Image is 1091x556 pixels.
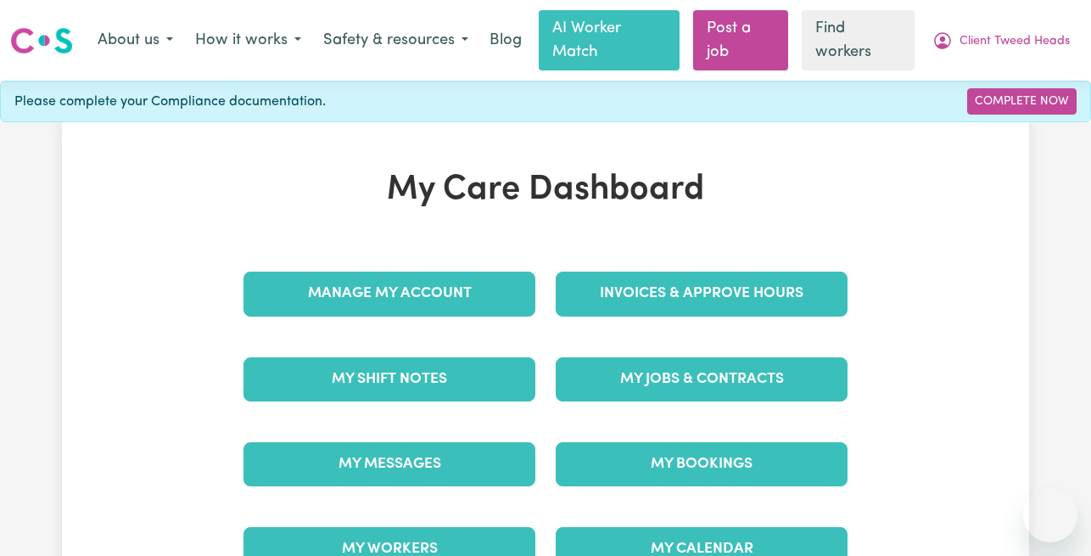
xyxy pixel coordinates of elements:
[556,357,848,402] a: My Jobs & Contracts
[556,442,848,486] a: My Bookings
[1023,488,1077,542] iframe: Button to launch messaging window
[184,23,312,59] button: How it works
[556,272,848,316] a: Invoices & Approve Hours
[87,23,184,59] button: About us
[243,442,535,486] a: My Messages
[312,23,479,59] button: Safety & resources
[921,23,1081,59] button: My Account
[243,272,535,316] a: Manage My Account
[539,10,680,70] a: AI Worker Match
[233,170,858,211] h1: My Care Dashboard
[14,92,326,112] span: Please complete your Compliance documentation.
[960,32,1070,51] span: Client Tweed Heads
[243,357,535,402] a: My Shift Notes
[693,10,787,70] a: Post a job
[10,21,73,60] a: Careseekers logo
[10,25,73,56] img: Careseekers logo
[479,22,532,59] a: Blog
[802,10,915,70] a: Find workers
[967,88,1077,115] a: Complete Now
